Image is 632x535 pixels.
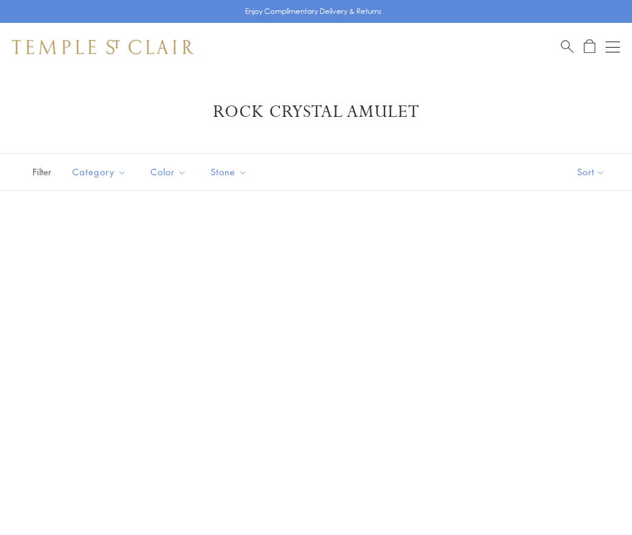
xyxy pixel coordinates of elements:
[245,5,382,17] p: Enjoy Complimentary Delivery & Returns
[30,101,602,123] h1: Rock Crystal Amulet
[141,158,196,186] button: Color
[550,154,632,190] button: Show sort by
[584,39,595,54] a: Open Shopping Bag
[205,164,256,180] span: Stone
[561,39,574,54] a: Search
[66,164,135,180] span: Category
[202,158,256,186] button: Stone
[144,164,196,180] span: Color
[63,158,135,186] button: Category
[12,40,194,54] img: Temple St. Clair
[606,40,620,54] button: Open navigation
